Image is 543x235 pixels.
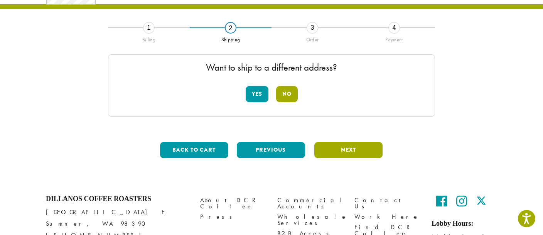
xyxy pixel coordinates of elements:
button: Yes [246,86,268,102]
a: Press [200,211,266,222]
a: About DCR Coffee [200,195,266,211]
a: Commercial Accounts [277,195,343,211]
a: Wholesale Services [277,211,343,228]
a: Contact Us [354,195,420,211]
div: 1 [143,22,155,34]
button: Back to cart [160,142,228,158]
div: Billing [108,34,190,43]
div: 3 [307,22,318,34]
button: Next [314,142,383,158]
div: Order [271,34,353,43]
a: Work Here [354,211,420,222]
h5: Lobby Hours: [432,220,497,228]
button: No [276,86,298,102]
div: Shipping [190,34,271,43]
h4: Dillanos Coffee Roasters [46,195,189,203]
p: Want to ship to a different address? [116,63,427,72]
button: Previous [237,142,305,158]
div: 2 [225,22,236,34]
div: Payment [353,34,435,43]
div: 4 [388,22,400,34]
